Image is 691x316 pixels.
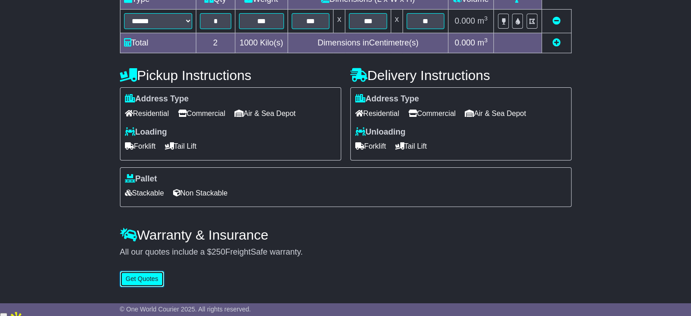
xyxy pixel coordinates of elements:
span: 250 [212,247,225,256]
span: Forklift [355,139,386,153]
span: Commercial [178,106,225,120]
label: Address Type [355,94,419,104]
span: Tail Lift [165,139,197,153]
div: All our quotes include a $ FreightSafe warranty. [120,247,572,257]
span: Non Stackable [173,186,228,200]
a: Remove this item [552,16,561,25]
td: Dimensions in Centimetre(s) [288,33,448,53]
span: Air & Sea Depot [234,106,296,120]
td: 2 [196,33,235,53]
span: m [477,38,488,47]
span: Tail Lift [395,139,427,153]
td: x [391,10,403,33]
span: 0.000 [455,16,475,25]
h4: Delivery Instructions [350,68,572,83]
label: Address Type [125,94,189,104]
sup: 3 [484,37,488,44]
td: Kilo(s) [235,33,288,53]
span: Air & Sea Depot [465,106,526,120]
button: Get Quotes [120,271,164,287]
span: Commercial [408,106,456,120]
td: Total [120,33,196,53]
label: Loading [125,127,167,137]
sup: 3 [484,15,488,22]
span: 0.000 [455,38,475,47]
span: © One World Courier 2025. All rights reserved. [120,306,251,313]
a: Add new item [552,38,561,47]
span: Forklift [125,139,156,153]
h4: Pickup Instructions [120,68,341,83]
h4: Warranty & Insurance [120,227,572,242]
span: Residential [355,106,399,120]
td: x [333,10,345,33]
span: Residential [125,106,169,120]
label: Pallet [125,174,157,184]
label: Unloading [355,127,406,137]
span: m [477,16,488,25]
span: 1000 [239,38,258,47]
span: Stackable [125,186,164,200]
